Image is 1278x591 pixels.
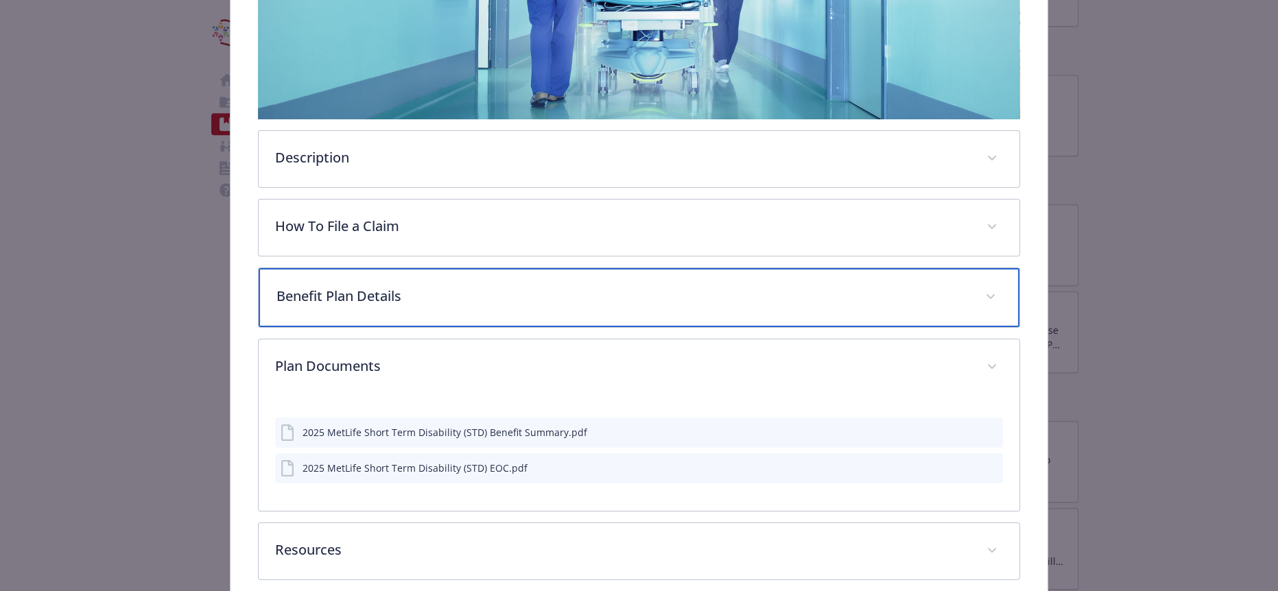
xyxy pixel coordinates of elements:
[259,339,1019,396] div: Plan Documents
[985,461,997,475] button: preview file
[259,523,1019,579] div: Resources
[259,131,1019,187] div: Description
[259,200,1019,256] div: How To File a Claim
[963,461,974,475] button: download file
[275,540,969,560] p: Resources
[303,461,528,475] div: 2025 MetLife Short Term Disability (STD) EOC.pdf
[963,425,974,439] button: download file
[275,147,969,168] p: Description
[303,425,587,439] div: 2025 MetLife Short Term Disability (STD) Benefit Summary.pdf
[985,425,997,439] button: preview file
[275,216,969,237] p: How To File a Claim
[275,356,969,376] p: Plan Documents
[259,268,1019,327] div: Benefit Plan Details
[276,286,968,306] p: Benefit Plan Details
[259,396,1019,511] div: Plan Documents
